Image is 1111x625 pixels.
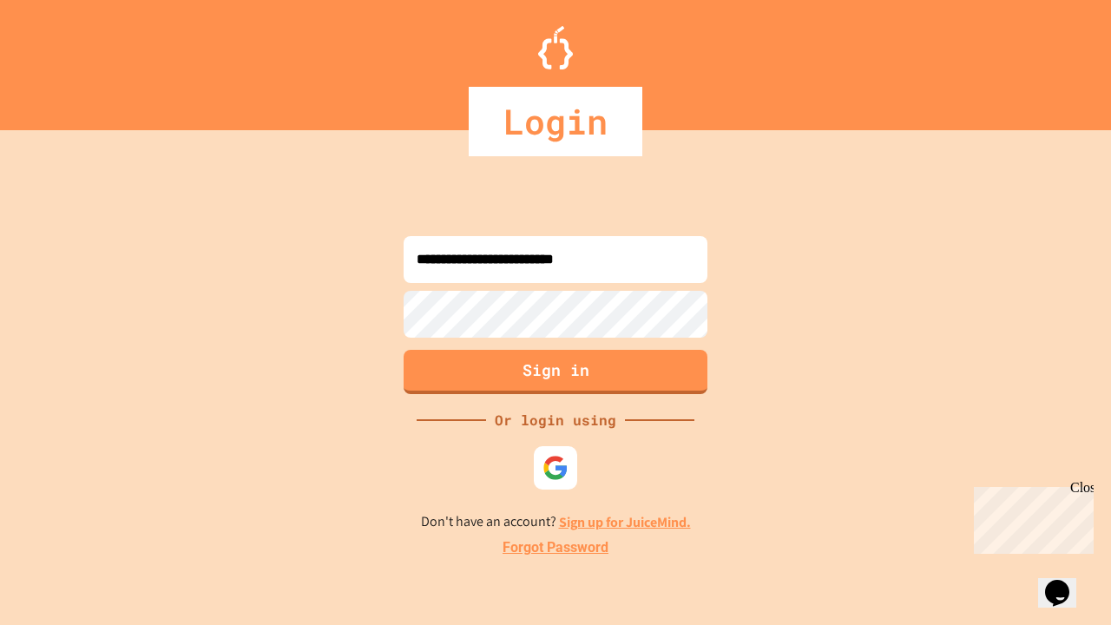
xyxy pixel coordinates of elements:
p: Don't have an account? [421,511,691,533]
iframe: chat widget [967,480,1094,554]
iframe: chat widget [1038,556,1094,608]
img: Logo.svg [538,26,573,69]
div: Chat with us now!Close [7,7,120,110]
img: google-icon.svg [542,455,569,481]
button: Sign in [404,350,707,394]
div: Login [469,87,642,156]
div: Or login using [486,410,625,431]
a: Forgot Password [503,537,608,558]
a: Sign up for JuiceMind. [559,513,691,531]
